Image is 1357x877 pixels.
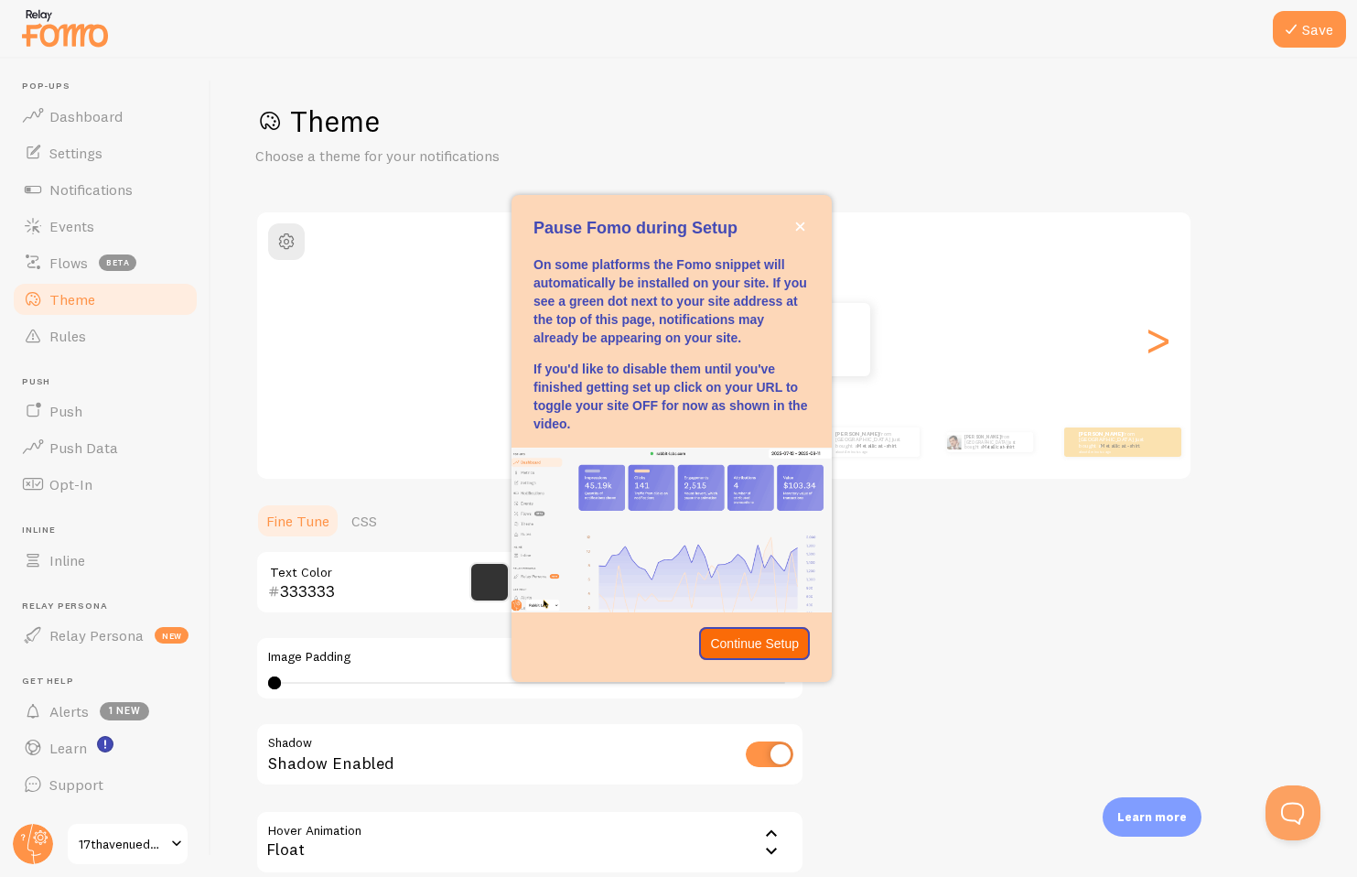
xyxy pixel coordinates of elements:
[49,402,82,420] span: Push
[49,217,94,235] span: Events
[49,254,88,272] span: Flows
[268,649,792,666] label: Image Padding
[255,810,804,874] div: Float
[699,627,810,660] button: Continue Setup
[533,255,810,347] p: On some platforms the Fomo snippet will automatically be installed on your site. If you see a gre...
[255,146,695,167] p: Choose a theme for your notifications
[49,775,103,794] span: Support
[49,626,144,644] span: Relay Persona
[1103,797,1201,837] div: Learn more
[255,722,804,789] div: Shadow Enabled
[1117,808,1187,826] p: Learn more
[22,525,199,536] span: Inline
[1265,785,1320,840] iframe: Help Scout Beacon - Open
[1101,442,1140,449] a: Metallica t-shirt
[155,627,188,644] span: new
[946,435,961,449] img: Fomo
[22,601,199,612] span: Relay Persona
[11,693,199,730] a: Alerts 1 new
[100,702,149,720] span: 1 new
[11,281,199,318] a: Theme
[257,223,1190,252] h2: Classic
[983,444,1014,449] a: Metallica t-shirt
[1079,430,1123,438] strong: [PERSON_NAME]
[66,822,189,866] a: 17thavenuedesigns
[11,98,199,135] a: Dashboard
[964,432,1026,452] p: from [GEOGRAPHIC_DATA] just bought a
[49,327,86,345] span: Rules
[22,376,199,388] span: Push
[11,429,199,466] a: Push Data
[835,430,879,438] strong: [PERSON_NAME]
[49,144,102,162] span: Settings
[11,135,199,171] a: Settings
[49,739,87,757] span: Learn
[11,617,199,654] a: Relay Persona new
[11,318,199,354] a: Rules
[49,438,118,457] span: Push Data
[11,766,199,803] a: Support
[22,676,199,688] span: Get Help
[11,542,199,579] a: Inline
[964,434,1001,439] strong: [PERSON_NAME]
[512,195,832,682] div: Pause Fomo during Setup
[49,290,95,309] span: Theme
[97,736,113,752] svg: <p>Watch New Feature Tutorials!</p>
[49,475,92,493] span: Opt-In
[710,634,799,653] p: Continue Setup
[791,217,810,236] button: close,
[255,503,340,539] a: Fine Tune
[835,430,912,453] p: from [GEOGRAPHIC_DATA] just bought a
[533,217,810,241] p: Pause Fomo during Setup
[533,360,810,433] p: If you'd like to disable them until you've finished getting set up click on your URL to toggle yo...
[11,244,199,281] a: Flows beta
[1079,430,1152,453] p: from [GEOGRAPHIC_DATA] just bought a
[11,466,199,503] a: Opt-In
[49,107,123,125] span: Dashboard
[340,503,388,539] a: CSS
[49,551,85,569] span: Inline
[11,393,199,429] a: Push
[1147,274,1169,406] div: Next slide
[49,180,133,199] span: Notifications
[11,171,199,208] a: Notifications
[99,254,136,271] span: beta
[79,833,166,855] span: 17thavenuedesigns
[255,103,1313,140] h1: Theme
[19,5,111,51] img: fomo-relay-logo-orange.svg
[11,730,199,766] a: Learn
[49,702,89,720] span: Alerts
[1079,449,1150,453] small: about 4 minutes ago
[857,442,897,449] a: Metallica t-shirt
[11,208,199,244] a: Events
[22,81,199,92] span: Pop-ups
[835,449,910,453] small: about 4 minutes ago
